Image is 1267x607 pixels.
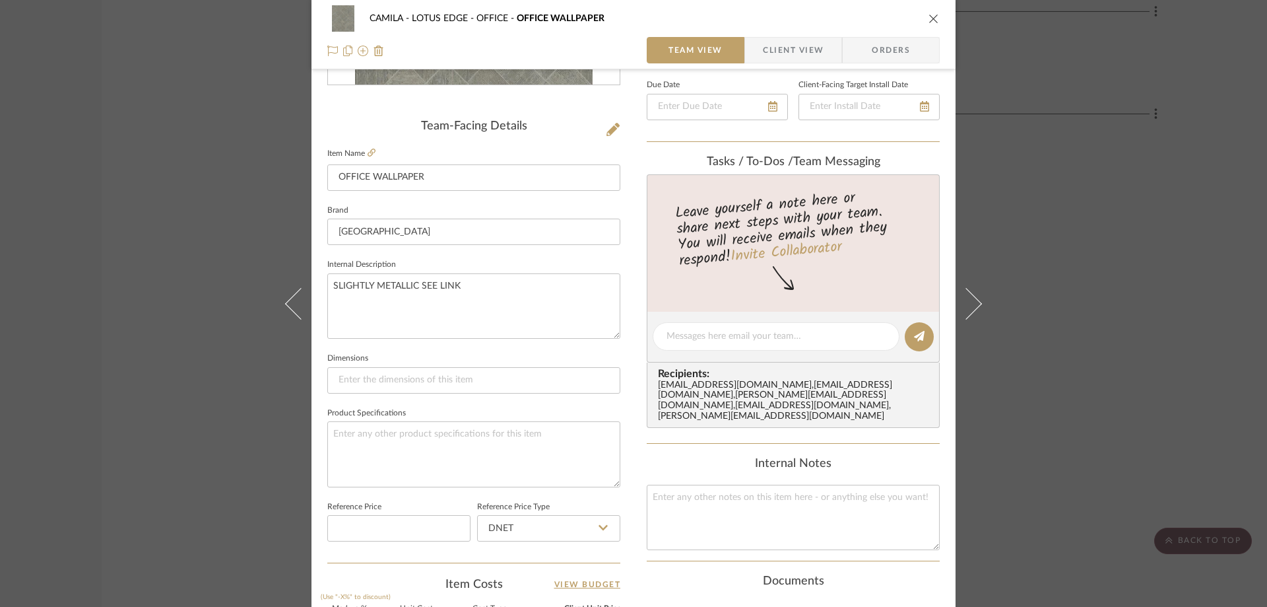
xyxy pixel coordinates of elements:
span: CAMILA - LOTUS EDGE [370,14,476,23]
label: Dimensions [327,355,368,362]
span: Client View [763,37,824,63]
img: 2ef45836-076f-4f39-9a15-285b562e51c5_48x40.jpg [327,5,359,32]
div: Team-Facing Details [327,120,620,134]
button: close [928,13,940,24]
span: Recipients: [658,368,934,380]
input: Enter the dimensions of this item [327,367,620,394]
input: Enter Brand [327,219,620,245]
label: Product Specifications [327,410,406,417]
input: Enter Item Name [327,164,620,191]
a: View Budget [554,577,621,592]
img: Remove from project [374,46,384,56]
input: Enter Due Date [647,94,788,120]
div: Documents [647,575,940,589]
label: Reference Price Type [477,504,550,511]
div: Item Costs [327,577,620,592]
div: Leave yourself a note here or share next steps with your team. You will receive emails when they ... [645,184,942,272]
span: Tasks / To-Dos / [707,156,793,168]
label: Item Name [327,148,375,159]
a: Invite Collaborator [730,236,843,269]
label: Brand [327,207,348,214]
span: Orders [857,37,925,63]
span: Team View [668,37,723,63]
label: Due Date [647,82,680,89]
div: [EMAIL_ADDRESS][DOMAIN_NAME] , [EMAIL_ADDRESS][DOMAIN_NAME] , [PERSON_NAME][EMAIL_ADDRESS][DOMAIN... [658,380,934,423]
input: Enter Install Date [798,94,940,120]
span: OFFICE [476,14,517,23]
span: OFFICE WALLPAPER [517,14,604,23]
div: Internal Notes [647,457,940,472]
label: Reference Price [327,504,381,511]
label: Internal Description [327,262,396,268]
label: Client-Facing Target Install Date [798,82,908,89]
div: team Messaging [647,155,940,170]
